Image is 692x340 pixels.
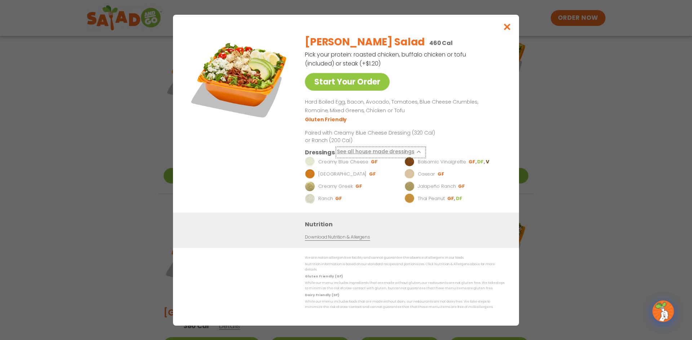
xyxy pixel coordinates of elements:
[458,183,466,189] li: GF
[369,171,377,177] li: GF
[305,169,315,179] img: Dressing preview image for BBQ Ranch
[318,195,333,202] p: Ranch
[305,35,425,50] h2: [PERSON_NAME] Salad
[189,29,290,130] img: Featured product photo for Cobb Salad
[305,255,505,260] p: We are not an allergen free facility and cannot guarantee the absence of allergens in our foods.
[418,182,456,190] p: Jalapeño Ranch
[318,182,353,190] p: Creamy Greek
[404,181,414,191] img: Dressing preview image for Jalapeño Ranch
[447,195,456,201] li: GF
[404,157,414,167] img: Dressing preview image for Balsamic Vinaigrette
[335,195,343,201] li: GF
[318,158,368,165] p: Creamy Blue Cheese
[305,181,315,191] img: Dressing preview image for Creamy Greek
[305,193,315,203] img: Dressing preview image for Ranch
[404,193,414,203] img: Dressing preview image for Thai Peanut
[305,115,348,123] li: Gluten Friendly
[305,157,315,167] img: Dressing preview image for Creamy Blue Cheese
[456,195,463,201] li: DF
[305,280,505,291] p: While our menu includes ingredients that are made without gluten, our restaurants are not gluten ...
[305,299,505,310] p: While our menu includes foods that are made without dairy, our restaurants are not dairy free. We...
[486,158,490,165] li: V
[305,50,467,68] p: Pick your protein: roasted chicken, buffalo chicken or tofu (included) or steak (+$1.20)
[305,262,505,273] p: Nutrition information is based on our standard recipes and portion sizes. Click Nutrition & Aller...
[477,158,485,165] li: DF
[418,170,435,177] p: Caesar
[429,38,453,47] p: 460 Cal
[305,148,335,157] h3: Dressings
[305,274,342,278] strong: Gluten Friendly (GF)
[337,148,425,157] button: See all house made dressings
[305,98,502,115] p: Hard Boiled Egg, Bacon, Avocado, Tomatoes, Blue Cheese Crumbles, Romaine, Mixed Greens, Chicken o...
[305,234,370,240] a: Download Nutrition & Allergens
[496,15,519,39] button: Close modal
[438,171,445,177] li: GF
[653,301,673,321] img: wpChatIcon
[371,158,378,165] li: GF
[305,293,339,297] strong: Dairy Friendly (DF)
[305,129,438,144] p: Paired with Creamy Blue Cheese Dressing (320 Cal) or Ranch (200 Cal)
[404,169,414,179] img: Dressing preview image for Caesar
[318,170,367,177] p: [GEOGRAPHIC_DATA]
[305,73,390,91] a: Start Your Order
[305,219,508,228] h3: Nutrition
[355,183,363,189] li: GF
[469,158,477,165] li: GF
[418,158,466,165] p: Balsamic Vinaigrette
[418,195,445,202] p: Thai Peanut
